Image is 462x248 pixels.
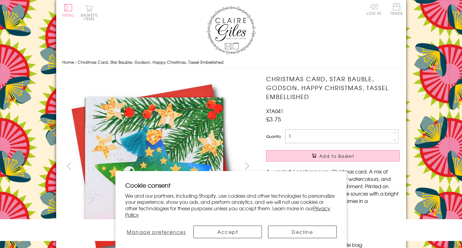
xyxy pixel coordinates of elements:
nav: breadcrumbs [62,56,400,69]
h1: Christmas Card, Star Bauble, Godson, Happy Christmas, Tassel Embellished [266,74,400,101]
button: Add to Basket [266,150,400,162]
h2: Cookie consent [125,181,337,189]
label: Quantity [266,134,281,139]
button: Manage preferences [125,226,187,238]
button: Decline [268,226,336,238]
a: Log In [367,3,381,15]
p: A wonderful contemporary Christmas card. A mix of bright [PERSON_NAME] and pretty watercolours, a... [266,168,400,212]
span: Menu [62,12,74,18]
a: Privacy Policy [125,204,330,218]
span: 0 items [83,12,98,21]
span: › [75,59,76,65]
span: £3.75 [266,115,281,123]
a: Home [62,59,74,65]
p: We and our partners, including Shopify, use cookies and other technologies to personalize your ex... [125,193,337,218]
button: prev [62,159,76,173]
button: Menu [62,4,74,17]
span: Trade [390,3,403,15]
a: Trade [390,3,403,16]
img: Claire Giles Greetings Cards [207,6,256,55]
button: next [240,159,254,173]
span: XTA041 [266,107,283,115]
span: Christmas Card, Star Bauble, Godson, Happy Christmas, Tassel Embellished [78,59,223,65]
span: Add to Basket [319,153,354,159]
button: Basket0 items [81,5,98,21]
span: Manage preferences [127,228,186,235]
button: Accept [193,226,262,238]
